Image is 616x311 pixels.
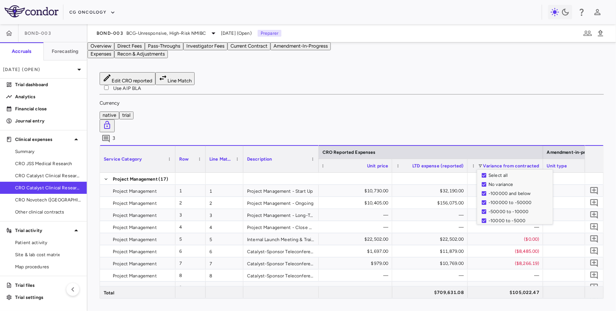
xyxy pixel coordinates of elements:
div: — [475,209,539,221]
span: BOND-003 [25,30,51,36]
div: — [475,269,539,282]
div: ($0.00) [475,233,539,245]
button: Pass-Throughs [145,42,183,50]
span: Description [247,156,272,162]
span: Line Match [209,156,233,162]
svg: Add comment [590,247,599,256]
div: — [324,209,389,221]
p: Journal entry [15,118,81,124]
p: Trial settings [15,294,81,301]
div: ($8,485.00) [475,245,539,257]
img: logo-full-SnFGN8VE.png [5,5,58,17]
div: Internal Launch Meeting & Training [243,233,319,245]
span: (17) [158,173,169,185]
svg: Add comment [590,235,599,244]
div: 5 [206,233,243,245]
div: — [399,221,464,233]
div: $156,075.00 [399,197,464,209]
span: LTD expense (reported) [413,163,464,169]
div: $10,405.00 [324,197,389,209]
span: [DATE] (Open) [221,30,252,37]
div: 1 [206,185,243,197]
div: Catalyst-Sponsor Teleconferences Start-Up [243,245,319,257]
button: Add comment [588,184,601,197]
div: Catalyst-Sponsor Teleconferences Conduct [243,257,319,269]
div: 3 [179,209,182,221]
div: $10,769.00 [399,257,464,269]
div: Catalyst-Sponsor Teleconferences LTFU [243,269,319,281]
svg: Add comment [590,198,599,207]
div: 7 [206,257,243,269]
div: — [324,221,389,233]
span: Service Category [104,156,142,162]
div: 7 [179,257,182,269]
div: Project Management - Start Up [243,185,319,197]
button: Recon & Adjustments [114,50,168,58]
span: CRO Reported Expenses [323,150,376,155]
button: Investigator Fees [183,42,227,50]
span: Other clinical contracts [15,209,81,215]
p: Preparer [258,30,281,37]
div: 6 [206,245,243,257]
div: 2 [179,197,182,209]
button: Add comment [588,197,601,209]
div: Project Management - Ongoing [243,197,319,209]
span: Lock grid [100,125,115,131]
div: -100000 to -50000 [488,200,550,205]
button: trial [119,111,134,119]
button: Direct Fees [114,42,145,50]
button: Add comment [588,269,601,282]
button: native [100,111,119,119]
button: Add comment [588,209,601,221]
div: $22,502.00 [399,233,464,245]
svg: Add comment [590,259,599,268]
span: Project Management [113,270,157,282]
span: Project Management [113,197,157,209]
span: Unit type [547,163,567,169]
div: Catalyst-Sponsor Teleconferences Close Out [243,282,319,293]
div: Select all [488,173,550,178]
svg: Add comment [590,210,599,220]
div: $1,697.00 [324,245,389,257]
p: Trial files [15,282,81,289]
span: Use AIP BLA [113,85,141,91]
span: Site & lab cost matrix [15,251,81,258]
button: Add comment [588,221,601,234]
div: — [324,269,389,282]
span: Project Management [113,221,157,234]
div: 8 [179,269,182,282]
span: Project Management [113,173,158,185]
span: Total [104,287,114,299]
span: Project Management [113,282,157,294]
button: Current Contract [227,42,270,50]
span: Row [179,156,189,162]
button: Add comment [100,132,112,145]
button: Overview [88,42,114,50]
p: Trial dashboard [15,81,81,88]
span: Map procedures [15,263,81,270]
span: Summary [15,148,81,155]
span: Unit price [367,163,389,169]
button: Expenses [88,50,114,58]
p: Analytics [15,93,81,100]
div: Project Management - Long-Term Follow Up [243,209,319,221]
div: — [475,221,539,233]
div: -100000 and below [488,191,550,196]
div: ($8,266.19) [475,257,539,269]
div: 6 [179,245,182,257]
span: Variance from contracted [483,163,539,169]
span: BCG-Unresponsive, High-Risk NMIBC [126,30,206,37]
button: Amendment-In-Progress [270,42,331,50]
span: Project Management [113,234,157,246]
p: Trial activity [15,227,72,234]
div: 3 [206,209,243,221]
button: Add comment [588,233,601,246]
svg: Add comment [590,186,599,195]
h6: Forecasting [52,48,79,55]
span: Project Management [113,258,157,270]
div: -50000 to -10000 [488,209,550,214]
button: Line Match [155,72,195,85]
div: 5 [179,233,182,245]
svg: Add comment [590,223,599,232]
div: — [399,209,464,221]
